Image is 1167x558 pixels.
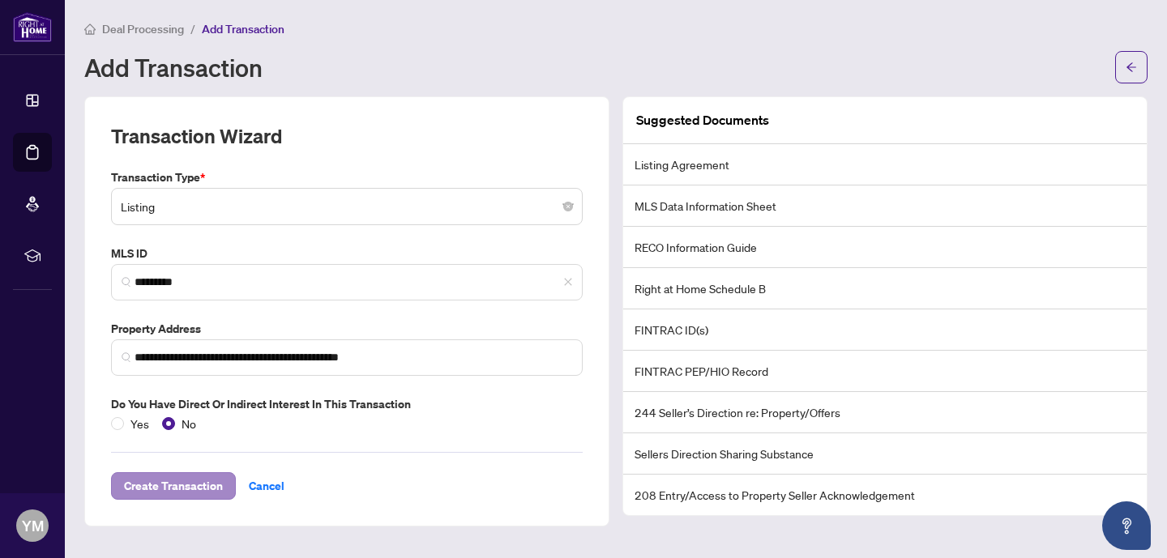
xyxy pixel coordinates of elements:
label: Do you have direct or indirect interest in this transaction [111,395,583,413]
button: Open asap [1102,501,1151,550]
span: Create Transaction [124,473,223,499]
span: close-circle [563,202,573,211]
label: Property Address [111,320,583,338]
li: FINTRAC PEP/HIO Record [623,351,1147,392]
li: / [190,19,195,38]
li: Right at Home Schedule B [623,268,1147,309]
span: arrow-left [1126,62,1137,73]
button: Create Transaction [111,472,236,500]
span: YM [22,514,44,537]
button: Cancel [236,472,297,500]
li: Sellers Direction Sharing Substance [623,433,1147,475]
span: Yes [124,415,156,432]
label: Transaction Type [111,168,583,186]
span: Listing [121,191,573,222]
h1: Add Transaction [84,54,263,80]
span: close [563,277,573,287]
label: MLS ID [111,245,583,262]
li: 208 Entry/Access to Property Seller Acknowledgement [623,475,1147,515]
li: FINTRAC ID(s) [623,309,1147,351]
li: RECO Information Guide [623,227,1147,268]
article: Suggested Documents [636,110,769,130]
span: Deal Processing [102,22,184,36]
li: 244 Seller’s Direction re: Property/Offers [623,392,1147,433]
span: home [84,23,96,35]
h2: Transaction Wizard [111,123,282,149]
li: Listing Agreement [623,144,1147,185]
span: Add Transaction [202,22,284,36]
img: search_icon [122,277,131,287]
span: Cancel [249,473,284,499]
li: MLS Data Information Sheet [623,185,1147,227]
img: logo [13,12,52,42]
img: search_icon [122,352,131,362]
span: No [175,415,203,432]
